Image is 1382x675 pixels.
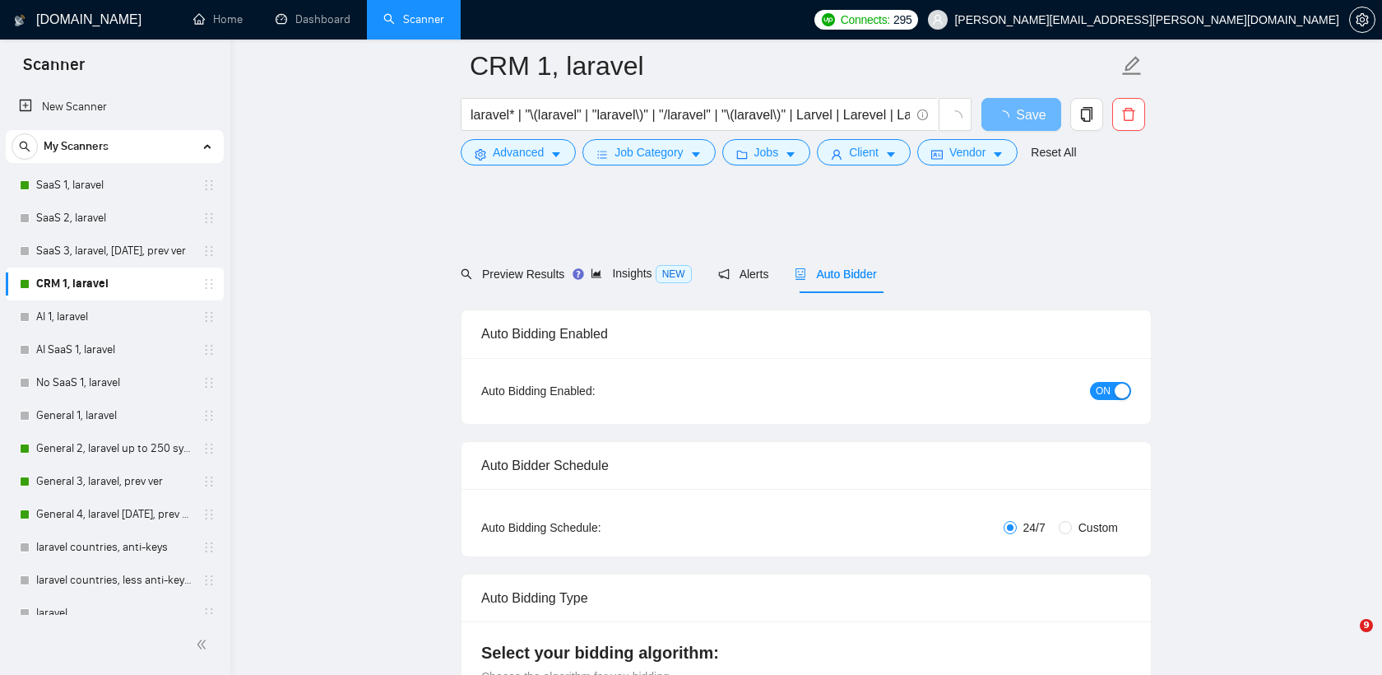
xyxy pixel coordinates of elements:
[14,7,26,34] img: logo
[996,110,1016,123] span: loading
[795,268,806,280] span: robot
[36,498,192,531] a: General 4, laravel [DATE], prev ver
[276,12,350,26] a: dashboardDashboard
[202,277,216,291] span: holder
[1112,98,1145,131] button: delete
[1070,98,1103,131] button: copy
[754,143,779,161] span: Jobs
[36,235,192,268] a: SaaS 3, laravel, [DATE], prev ver
[481,641,1131,664] h4: Select your bidding algorithm:
[36,268,192,300] a: CRM 1, laravel
[36,169,192,202] a: SaaS 1, laravel
[481,310,1131,357] div: Auto Bidding Enabled
[481,442,1131,489] div: Auto Bidder Schedule
[917,109,928,120] span: info-circle
[1360,619,1373,632] span: 9
[202,475,216,488] span: holder
[1350,13,1375,26] span: setting
[493,143,544,161] span: Advanced
[481,575,1131,621] div: Auto Bidding Type
[36,202,192,235] a: SaaS 2, laravel
[1017,519,1052,537] span: 24/7
[849,143,879,161] span: Client
[383,12,444,26] a: searchScanner
[36,333,192,366] a: AI SaaS 1, laravel
[44,130,109,163] span: My Scanners
[481,519,698,537] div: Auto Bidding Schedule:
[461,139,576,165] button: settingAdvancedcaret-down
[202,508,216,521] span: holder
[196,636,212,653] span: double-left
[736,148,748,161] span: folder
[550,148,562,161] span: caret-down
[471,105,910,125] input: Search Freelance Jobs...
[202,376,216,389] span: holder
[1113,107,1144,122] span: delete
[795,268,876,281] span: Auto Bidder
[1031,143,1076,161] a: Reset All
[931,148,943,161] span: idcard
[591,268,602,279] span: area-chart
[202,574,216,587] span: holder
[1349,7,1375,33] button: setting
[722,139,811,165] button: folderJobscaret-down
[202,212,216,225] span: holder
[36,531,192,564] a: laravel countries, anti-keys
[785,148,796,161] span: caret-down
[1349,13,1375,26] a: setting
[36,300,192,333] a: AI 1, laravel
[202,310,216,324] span: holder
[893,11,911,29] span: 295
[596,148,608,161] span: bars
[917,139,1018,165] button: idcardVendorcaret-down
[461,268,564,281] span: Preview Results
[202,343,216,356] span: holder
[202,179,216,192] span: holder
[202,244,216,258] span: holder
[981,98,1061,131] button: Save
[1016,105,1046,125] span: Save
[1071,107,1102,122] span: copy
[202,607,216,620] span: holder
[6,91,224,123] li: New Scanner
[614,143,683,161] span: Job Category
[193,12,243,26] a: homeHome
[885,148,897,161] span: caret-down
[822,13,835,26] img: upwork-logo.png
[582,139,715,165] button: barsJob Categorycaret-down
[36,465,192,498] a: General 3, laravel, prev ver
[36,564,192,597] a: laravel countries, less anti-keys, with fixes, bugs
[1121,55,1143,77] span: edit
[718,268,769,281] span: Alerts
[12,141,37,152] span: search
[992,148,1004,161] span: caret-down
[656,265,692,283] span: NEW
[470,45,1118,86] input: Scanner name...
[591,267,691,280] span: Insights
[202,409,216,422] span: holder
[841,11,890,29] span: Connects:
[1096,382,1111,400] span: ON
[10,53,98,87] span: Scanner
[461,268,472,280] span: search
[481,382,698,400] div: Auto Bidding Enabled:
[36,366,192,399] a: No SaaS 1, laravel
[571,267,586,282] div: Tooltip anchor
[36,597,192,630] a: laravel
[202,541,216,554] span: holder
[932,14,944,26] span: user
[1072,519,1125,537] span: Custom
[690,148,702,161] span: caret-down
[202,442,216,455] span: holder
[36,432,192,465] a: General 2, laravel up to 250 symb
[475,148,486,161] span: setting
[718,268,730,280] span: notification
[12,133,38,160] button: search
[948,110,962,125] span: loading
[949,143,985,161] span: Vendor
[36,399,192,432] a: General 1, laravel
[817,139,911,165] button: userClientcaret-down
[1326,619,1366,659] iframe: Intercom live chat
[19,91,211,123] a: New Scanner
[831,148,842,161] span: user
